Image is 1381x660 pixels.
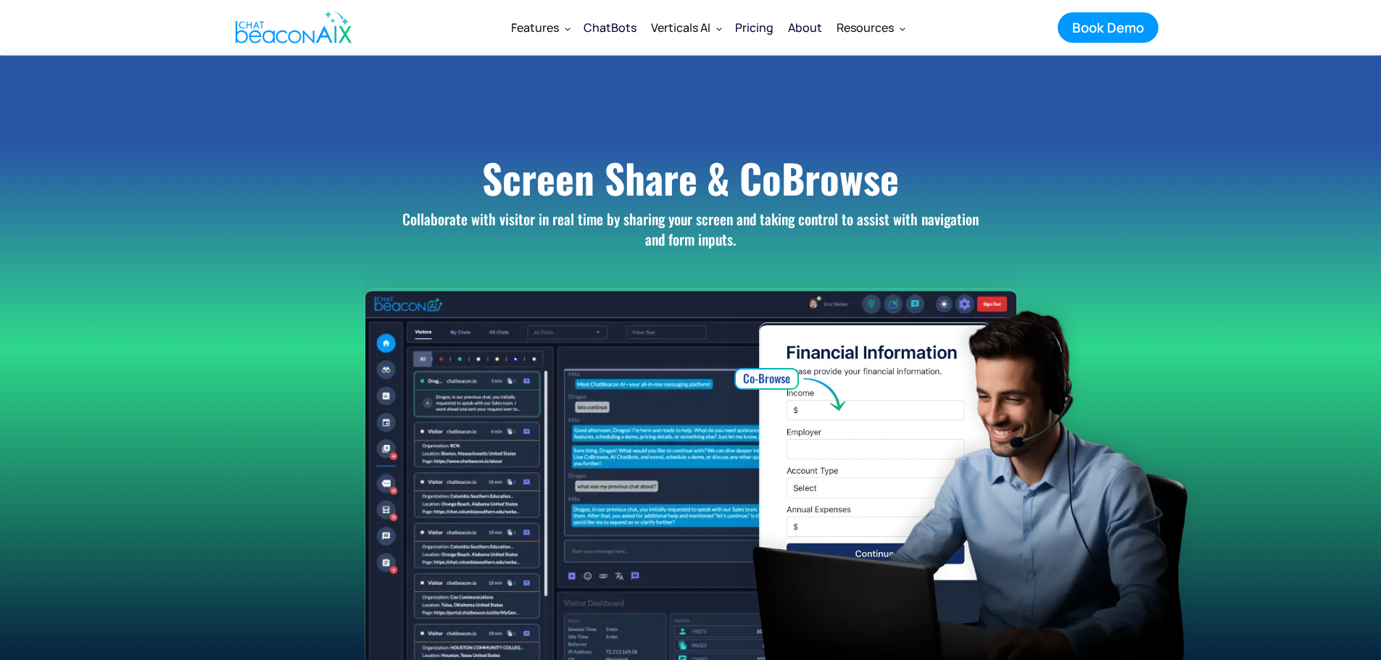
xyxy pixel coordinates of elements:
[788,17,822,38] div: About
[829,10,911,45] div: Resources
[716,25,722,31] img: Dropdown
[401,209,981,249] p: Collaborate with visitor in real time by sharing your screen and taking control to assist with na...
[565,25,571,31] img: Dropdown
[781,9,829,46] a: About
[504,10,576,45] div: Features
[1058,12,1158,43] a: Book Demo
[223,2,360,53] a: home
[584,17,636,38] div: ChatBots
[728,9,781,46] a: Pricing
[651,17,710,38] div: Verticals AI
[401,154,981,201] h1: Screen Share & CoBrowse
[644,10,728,45] div: Verticals AI
[837,17,894,38] div: Resources
[735,17,774,38] div: Pricing
[1072,18,1144,37] div: Book Demo
[900,25,905,31] img: Dropdown
[511,17,559,38] div: Features
[576,9,644,46] a: ChatBots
